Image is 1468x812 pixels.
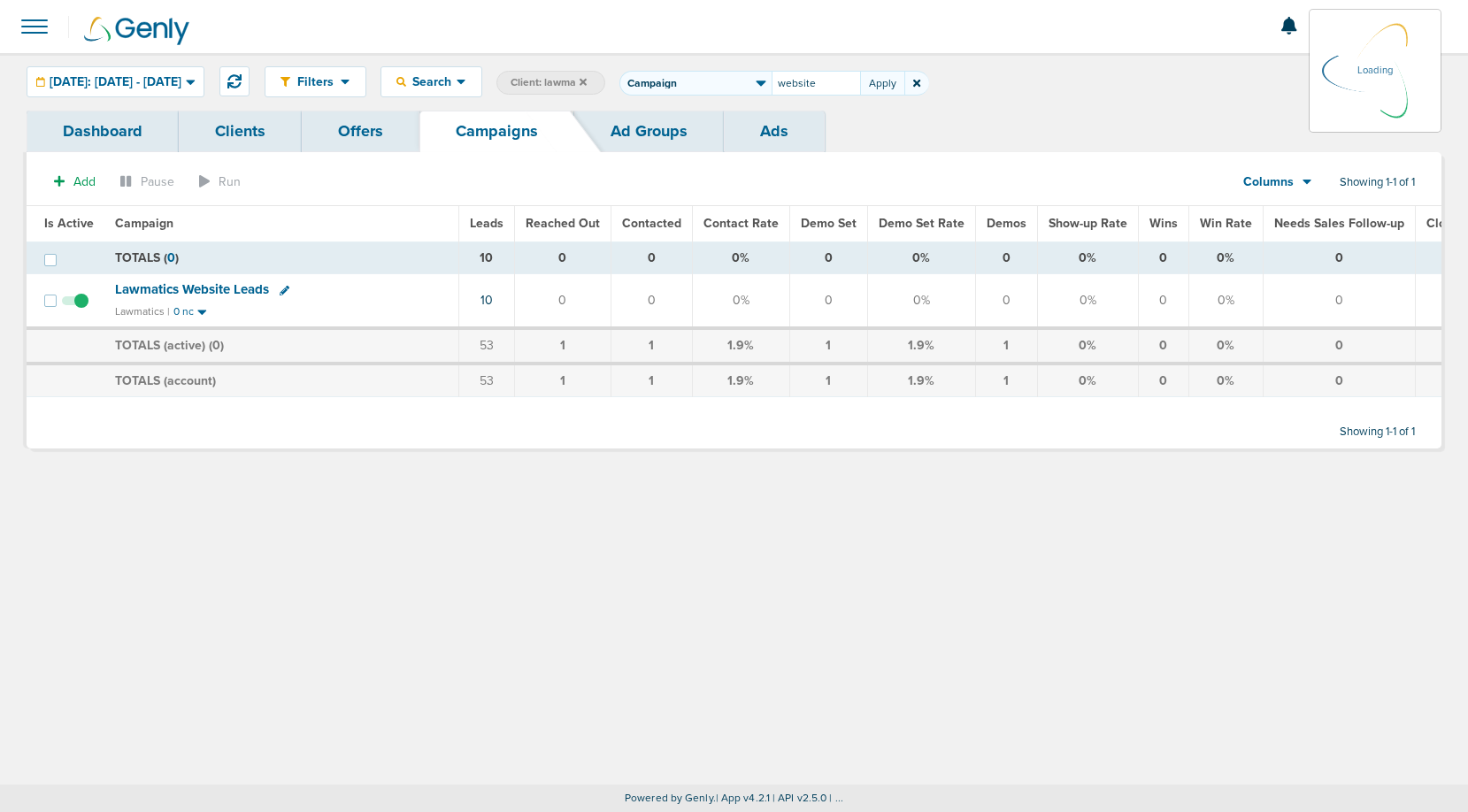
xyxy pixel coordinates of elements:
span: Needs Sales Follow-up [1274,216,1404,231]
td: 0 [789,274,867,328]
span: Wins [1149,216,1178,231]
span: Campaign [115,216,173,231]
td: 0 [1138,274,1188,328]
span: Client: lawma [511,75,587,90]
span: | App v4.2.1 [716,792,770,804]
td: 0 [1263,274,1415,328]
span: Demo Set [801,216,857,231]
input: Search... [772,71,860,96]
span: Is Active [44,216,94,231]
a: Ad Groups [574,111,724,152]
td: 0 [1263,328,1415,364]
td: 0% [1037,274,1138,328]
a: Clients [179,111,302,152]
td: 53 [458,364,514,397]
p: Loading [1357,60,1393,81]
td: 0 [514,241,611,274]
small: Lawmatics | [115,305,170,318]
td: TOTALS (active) ( ) [104,328,458,364]
td: 0 [611,274,692,328]
span: Contacted [622,216,681,231]
a: Campaigns [419,111,574,152]
span: [DATE]: [DATE] - [DATE] [50,76,181,88]
td: 0 [975,241,1037,274]
small: 0 nc [173,305,194,318]
img: Genly [84,17,189,45]
a: Dashboard [27,111,179,152]
span: | API v2.5.0 [772,792,826,804]
span: Lawmatics Website Leads [115,281,269,297]
td: 1 [975,328,1037,364]
td: 0 [1263,241,1415,274]
span: Win Rate [1200,216,1252,231]
td: 1.9% [692,364,789,397]
td: 1.9% [867,364,975,397]
td: TOTALS ( ) [104,241,458,274]
td: 0 [1138,241,1188,274]
td: 0 [975,274,1037,328]
td: 0% [1037,328,1138,364]
button: Apply [860,71,904,96]
span: Showing 1-1 of 1 [1340,175,1415,190]
span: Contact Rate [703,216,779,231]
td: 1.9% [692,328,789,364]
td: 0% [1188,274,1263,328]
td: 0% [692,241,789,274]
span: 0 [212,338,220,353]
td: 0 [789,241,867,274]
a: 10 [480,293,493,308]
span: Show-up Rate [1049,216,1127,231]
span: Add [73,174,96,189]
span: Filters [290,74,341,89]
td: 0% [1037,241,1138,274]
td: 10 [458,241,514,274]
td: 0% [1188,364,1263,397]
td: 1 [611,328,692,364]
span: Demos [987,216,1026,231]
span: Reached Out [526,216,600,231]
span: Demo Set Rate [879,216,965,231]
td: 53 [458,328,514,364]
td: 0% [1188,241,1263,274]
span: Columns [1243,173,1294,191]
td: 1 [789,364,867,397]
td: 1.9% [867,328,975,364]
td: 0 [1138,328,1188,364]
td: 0 [611,241,692,274]
span: | ... [829,792,843,804]
td: 1 [611,364,692,397]
button: Add [44,169,105,195]
td: 0% [867,274,975,328]
td: 0% [1188,328,1263,364]
td: 0% [692,274,789,328]
span: 0 [167,250,175,265]
span: Leads [470,216,503,231]
a: Ads [724,111,825,152]
td: 0 [1138,364,1188,397]
td: 1 [975,364,1037,397]
a: Offers [302,111,419,152]
td: 0% [867,241,975,274]
span: Search [406,74,457,89]
td: 1 [514,328,611,364]
td: 0 [514,274,611,328]
td: 0% [1037,364,1138,397]
td: 1 [789,328,867,364]
td: TOTALS (account) [104,364,458,397]
span: Showing 1-1 of 1 [1340,425,1415,440]
td: 0 [1263,364,1415,397]
td: 1 [514,364,611,397]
